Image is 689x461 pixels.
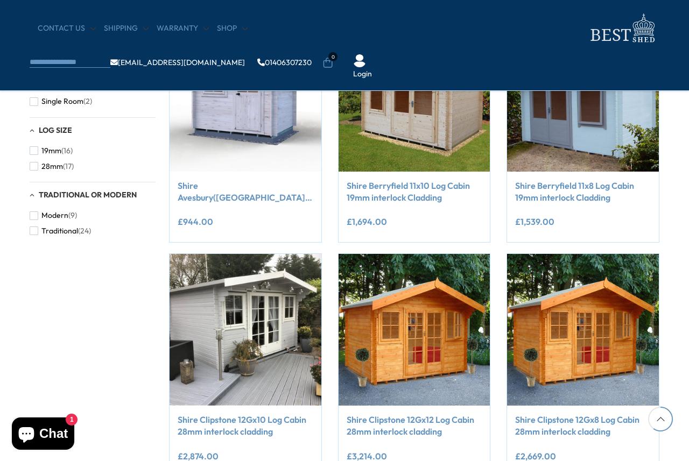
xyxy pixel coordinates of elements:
a: Warranty [157,23,209,34]
ins: £2,874.00 [178,452,219,460]
span: 0 [328,52,338,61]
a: Shire Avesbury([GEOGRAPHIC_DATA]) 8x6 Log Cabin 19mm interlock Cladding [178,180,313,204]
a: 0 [322,58,333,68]
button: Traditional [30,223,91,239]
img: Shire Avesbury(Pembrook) 8x6 Log Cabin 19mm interlock Cladding - Best Shed [170,20,321,172]
img: Shire Berryfield 11x8 Log Cabin 19mm interlock Cladding - Best Shed [507,20,659,172]
button: 28mm [30,159,74,174]
span: Traditional or Modern [39,190,137,200]
a: Shire Clipstone 12Gx8 Log Cabin 28mm interlock cladding [515,414,651,438]
button: Modern [30,208,77,223]
img: User Icon [353,54,366,67]
img: Shire Clipstone 12Gx12 Log Cabin 28mm interlock cladding - Best Shed [339,254,490,406]
a: Shipping [104,23,149,34]
span: Single Room [41,97,83,106]
span: (17) [63,162,74,171]
span: Modern [41,211,68,220]
ins: £2,669.00 [515,452,556,460]
ins: £1,694.00 [347,217,387,226]
img: Shire Clipstone 12Gx10 Log Cabin 28mm interlock cladding - Best Shed [170,254,321,406]
a: Login [353,69,372,80]
button: 19mm [30,143,73,159]
a: 01406307230 [257,59,312,66]
span: Log Size [39,125,72,135]
span: (9) [68,211,77,220]
img: Shire Berryfield 11x10 Log Cabin 19mm interlock Cladding - Best Shed [339,20,490,172]
inbox-online-store-chat: Shopify online store chat [9,417,78,452]
span: 19mm [41,146,61,155]
span: 28mm [41,162,63,171]
span: (16) [61,146,73,155]
ins: £944.00 [178,217,213,226]
span: (24) [78,226,91,236]
img: logo [584,11,659,46]
img: Shire Clipstone 12Gx8 Log Cabin 28mm interlock cladding - Best Shed [507,254,659,406]
span: (2) [83,97,92,106]
a: Shire Clipstone 12Gx12 Log Cabin 28mm interlock cladding [347,414,482,438]
a: Shire Clipstone 12Gx10 Log Cabin 28mm interlock cladding [178,414,313,438]
a: [EMAIL_ADDRESS][DOMAIN_NAME] [110,59,245,66]
a: Shire Berryfield 11x10 Log Cabin 19mm interlock Cladding [347,180,482,204]
a: CONTACT US [38,23,96,34]
a: Shire Berryfield 11x8 Log Cabin 19mm interlock Cladding [515,180,651,204]
ins: £1,539.00 [515,217,554,226]
a: Shop [217,23,248,34]
button: Single Room [30,94,92,109]
span: Traditional [41,226,78,236]
ins: £3,214.00 [347,452,387,460]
